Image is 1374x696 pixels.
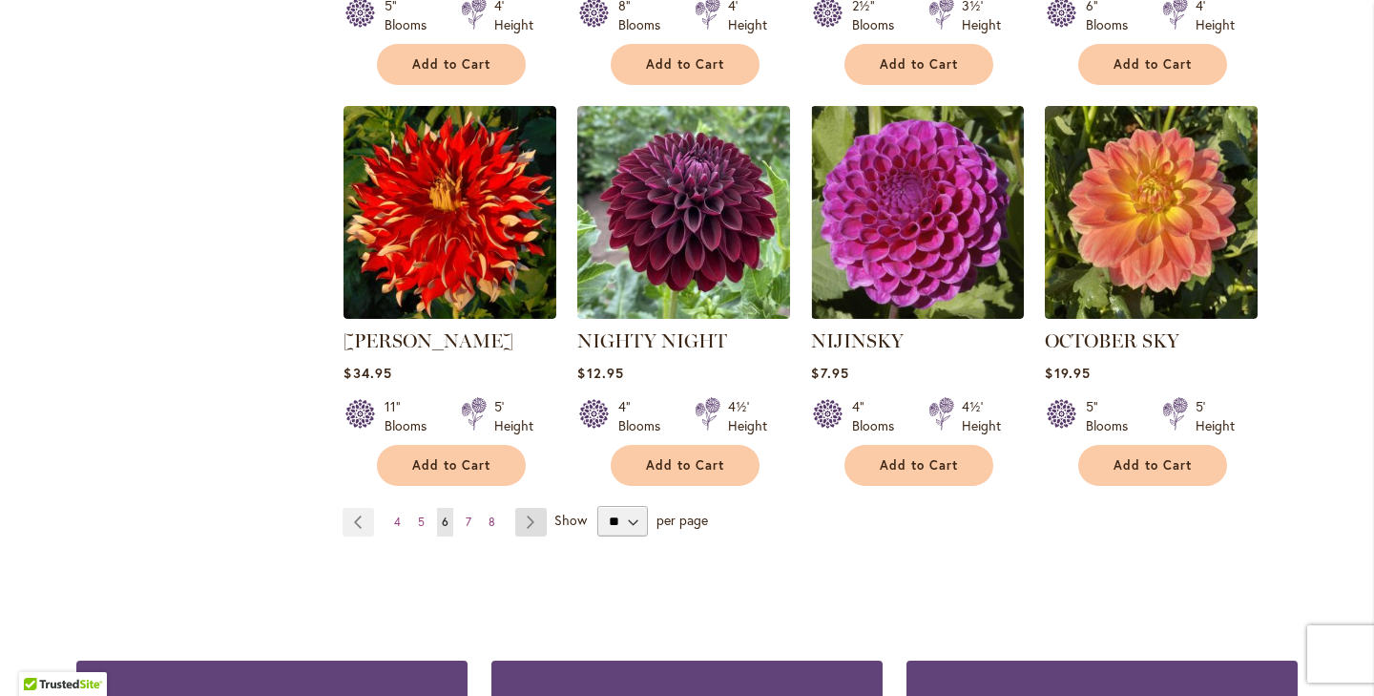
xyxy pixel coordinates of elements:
[461,508,476,537] a: 7
[811,329,904,352] a: NIJINSKY
[554,511,587,529] span: Show
[412,56,490,73] span: Add to Cart
[1196,397,1235,435] div: 5' Height
[646,457,724,474] span: Add to Cart
[343,305,556,323] a: Nick Sr
[728,397,767,435] div: 4½' Height
[494,397,533,435] div: 5' Height
[577,364,623,382] span: $12.95
[844,44,993,85] button: Add to Cart
[844,445,993,486] button: Add to Cart
[611,445,760,486] button: Add to Cart
[811,106,1024,319] img: NIJINSKY
[343,364,391,382] span: $34.95
[418,515,425,529] span: 5
[577,106,790,319] img: Nighty Night
[811,305,1024,323] a: NIJINSKY
[577,329,727,352] a: NIGHTY NIGHT
[880,56,958,73] span: Add to Cart
[1114,457,1192,474] span: Add to Cart
[656,511,708,529] span: per page
[1114,56,1192,73] span: Add to Cart
[389,508,406,537] a: 4
[618,397,672,435] div: 4" Blooms
[1078,44,1227,85] button: Add to Cart
[1045,106,1258,319] img: October Sky
[489,515,495,529] span: 8
[852,397,906,435] div: 4" Blooms
[611,44,760,85] button: Add to Cart
[646,56,724,73] span: Add to Cart
[1086,397,1139,435] div: 5" Blooms
[577,305,790,323] a: Nighty Night
[1078,445,1227,486] button: Add to Cart
[484,508,500,537] a: 8
[1045,329,1179,352] a: OCTOBER SKY
[466,515,471,529] span: 7
[962,397,1001,435] div: 4½' Height
[442,515,448,529] span: 6
[1045,364,1090,382] span: $19.95
[1045,305,1258,323] a: October Sky
[343,329,513,352] a: [PERSON_NAME]
[394,515,401,529] span: 4
[811,364,848,382] span: $7.95
[377,445,526,486] button: Add to Cart
[385,397,438,435] div: 11" Blooms
[343,106,556,319] img: Nick Sr
[412,457,490,474] span: Add to Cart
[880,457,958,474] span: Add to Cart
[14,628,68,682] iframe: Launch Accessibility Center
[413,508,429,537] a: 5
[377,44,526,85] button: Add to Cart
